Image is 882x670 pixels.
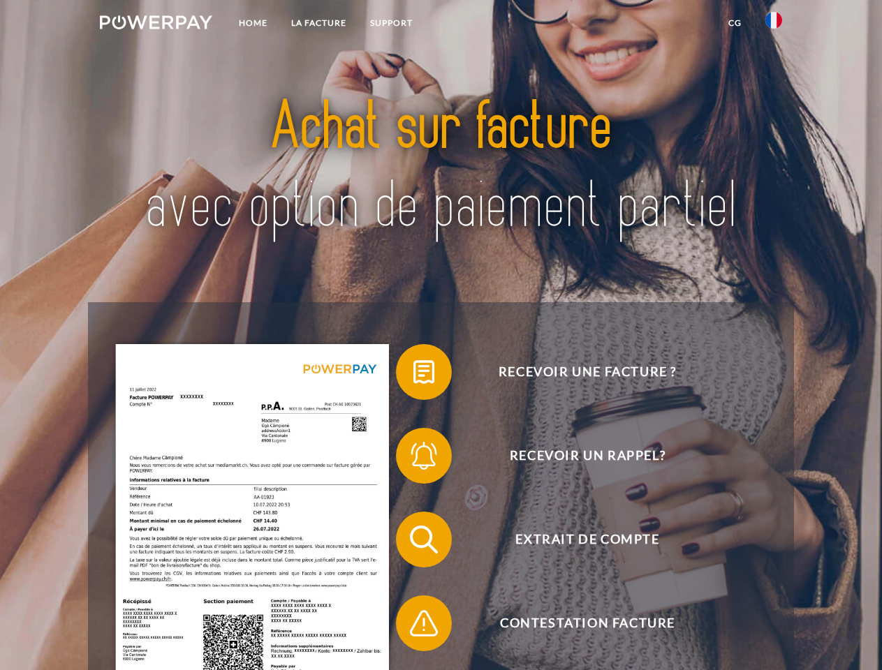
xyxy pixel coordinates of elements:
[227,10,279,36] a: Home
[396,512,759,567] button: Extrait de compte
[358,10,425,36] a: Support
[406,438,441,473] img: qb_bell.svg
[406,355,441,389] img: qb_bill.svg
[279,10,358,36] a: LA FACTURE
[396,595,759,651] button: Contestation Facture
[396,344,759,400] button: Recevoir une facture ?
[396,428,759,484] button: Recevoir un rappel?
[100,15,212,29] img: logo-powerpay-white.svg
[416,595,758,651] span: Contestation Facture
[133,67,749,267] img: title-powerpay_fr.svg
[406,606,441,641] img: qb_warning.svg
[416,512,758,567] span: Extrait de compte
[416,428,758,484] span: Recevoir un rappel?
[716,10,754,36] a: CG
[416,344,758,400] span: Recevoir une facture ?
[406,522,441,557] img: qb_search.svg
[765,12,782,29] img: fr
